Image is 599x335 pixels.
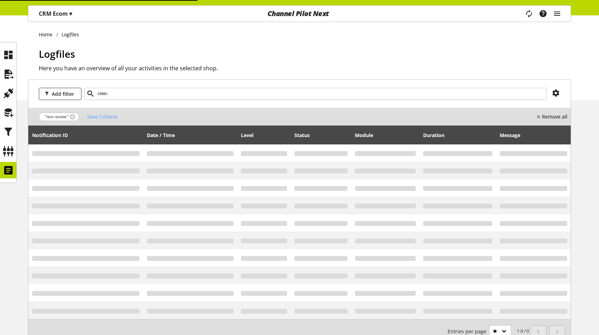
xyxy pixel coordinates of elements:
a: Home [39,31,56,38]
h2: Here you have an overview of all your activities in the selected shop. [39,64,571,72]
span: ▾ [69,10,72,17]
div: Level [241,128,287,142]
div: Module [355,128,416,142]
nobr: Remove all [542,113,568,120]
button: Add filter [39,88,81,100]
span: Logfiles [39,47,75,60]
button: Save Criteria [82,111,122,123]
div: Message [500,128,567,142]
span: Save Criteria [87,113,117,120]
div: Duration [423,128,492,142]
div: Notification ID [32,128,140,142]
nav: main navigation [28,5,571,22]
div: Status [294,128,348,142]
span: Add filter [52,90,74,98]
p: CRM Ecom [39,9,72,18]
div: Date / Time [147,128,234,142]
span: "test review" [45,114,68,120]
span: Entries per page [448,328,489,335]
